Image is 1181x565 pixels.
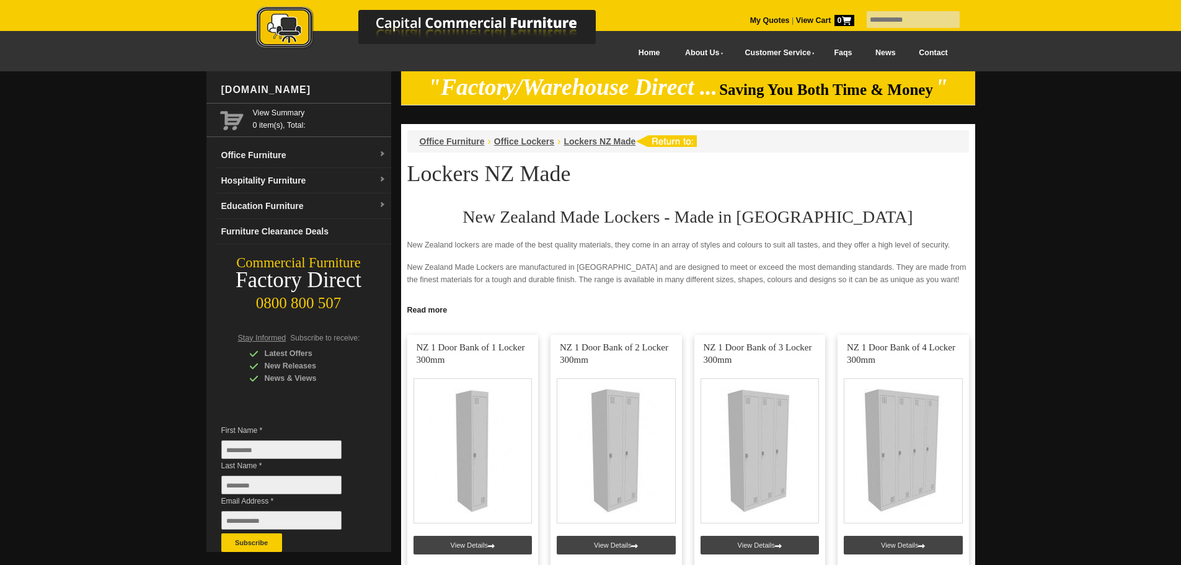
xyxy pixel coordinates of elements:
div: Latest Offers [249,347,367,360]
div: Factory Direct [206,272,391,289]
a: Office Lockers [494,136,554,146]
a: Education Furnituredropdown [216,194,391,219]
span: Email Address * [221,495,360,507]
img: return to [635,135,697,147]
a: About Us [671,39,731,67]
strong: View Cart [796,16,854,25]
li: › [557,135,560,148]
a: View Summary [253,107,386,119]
a: Lockers NZ Made [564,136,635,146]
a: Customer Service [731,39,822,67]
span: Stay Informed [238,334,286,342]
em: " [935,74,948,100]
span: Subscribe to receive: [290,334,360,342]
img: dropdown [379,202,386,209]
a: News [864,39,907,67]
div: New Releases [249,360,367,372]
em: "Factory/Warehouse Direct ... [428,74,717,100]
li: › [488,135,491,148]
div: [DOMAIN_NAME] [216,71,391,109]
img: Capital Commercial Furniture Logo [222,6,656,51]
input: Email Address * [221,511,342,530]
a: My Quotes [750,16,790,25]
span: 0 item(s), Total: [253,107,386,130]
img: dropdown [379,176,386,184]
a: Faqs [823,39,864,67]
div: News & Views [249,372,367,385]
p: New Zealand lockers are made of the best quality materials, they come in an array of styles and c... [407,239,969,251]
span: 0 [834,15,854,26]
button: Subscribe [221,533,282,552]
div: 0800 800 507 [206,288,391,312]
a: Office Furniture [420,136,485,146]
a: Hospitality Furnituredropdown [216,168,391,194]
input: First Name * [221,440,342,459]
span: First Name * [221,424,360,437]
img: dropdown [379,151,386,158]
input: Last Name * [221,476,342,494]
span: Saving You Both Time & Money [719,81,933,98]
h1: Lockers NZ Made [407,162,969,185]
h2: New Zealand Made Lockers - Made in [GEOGRAPHIC_DATA] [407,208,969,226]
a: Furniture Clearance Deals [216,219,391,244]
a: Click to read more [401,301,975,316]
span: Last Name * [221,460,360,472]
p: New Zealand Made Lockers are manufactured in [GEOGRAPHIC_DATA] and are designed to meet or exceed... [407,261,969,286]
a: View Cart0 [794,16,854,25]
a: Capital Commercial Furniture Logo [222,6,656,55]
a: Contact [907,39,959,67]
a: Office Furnituredropdown [216,143,391,168]
div: Commercial Furniture [206,254,391,272]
